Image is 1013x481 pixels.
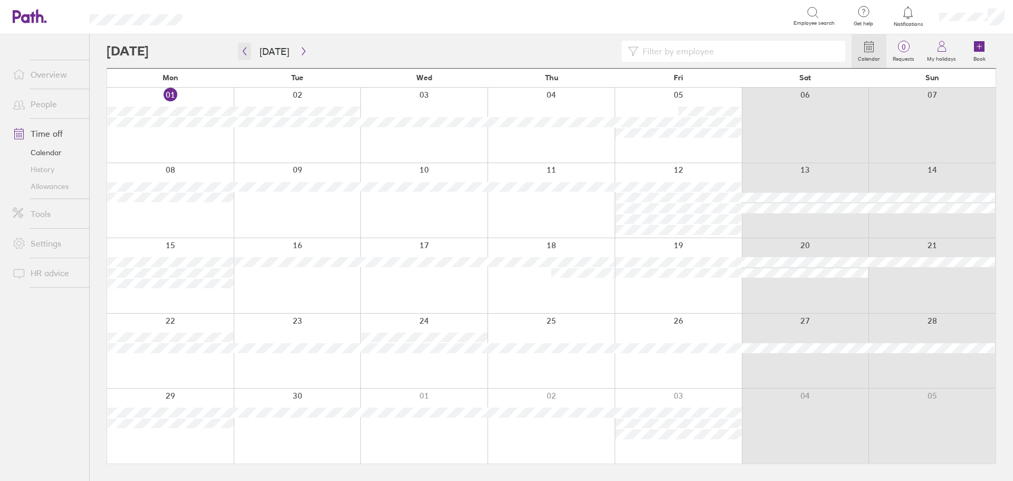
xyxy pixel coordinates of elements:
a: 0Requests [886,34,921,68]
input: Filter by employee [638,41,839,61]
a: Tools [4,203,89,224]
a: Allowances [4,178,89,195]
label: Requests [886,53,921,62]
button: [DATE] [251,43,298,60]
a: Book [962,34,996,68]
span: Tue [291,73,303,82]
label: My holidays [921,53,962,62]
span: Fri [674,73,683,82]
span: Get help [846,21,881,27]
a: Settings [4,233,89,254]
a: People [4,93,89,115]
label: Calendar [852,53,886,62]
span: Sun [925,73,939,82]
a: Notifications [891,5,925,27]
a: Calendar [852,34,886,68]
span: 0 [886,43,921,51]
span: Sat [799,73,811,82]
span: Notifications [891,21,925,27]
a: History [4,161,89,178]
a: My holidays [921,34,962,68]
span: Employee search [794,20,835,26]
a: Overview [4,64,89,85]
a: Time off [4,123,89,144]
span: Thu [545,73,558,82]
a: Calendar [4,144,89,161]
label: Book [967,53,992,62]
span: Wed [416,73,432,82]
a: HR advice [4,262,89,284]
div: Search [211,11,238,21]
span: Mon [163,73,178,82]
